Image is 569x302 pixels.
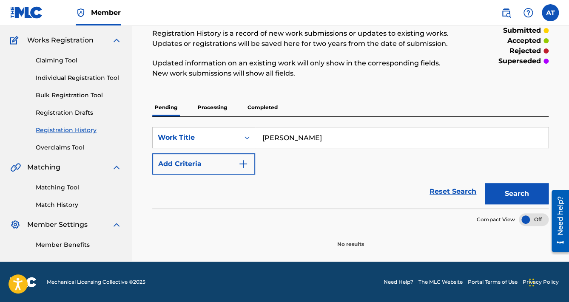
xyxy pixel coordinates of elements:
[468,278,518,286] a: Portal Terms of Use
[36,183,122,192] a: Matching Tool
[111,35,122,45] img: expand
[418,278,463,286] a: The MLC Website
[425,182,481,201] a: Reset Search
[152,58,458,79] p: Updated information on an existing work will only show in the corresponding fields. New work subm...
[245,99,280,116] p: Completed
[111,220,122,230] img: expand
[158,133,234,143] div: Work Title
[523,8,533,18] img: help
[477,216,515,223] span: Compact View
[36,200,122,209] a: Match History
[523,278,559,286] a: Privacy Policy
[10,277,37,287] img: logo
[27,220,88,230] span: Member Settings
[509,46,541,56] p: rejected
[195,99,230,116] p: Processing
[76,8,86,18] img: Top Rightsholder
[36,143,122,152] a: Overclaims Tool
[36,108,122,117] a: Registration Drafts
[337,230,364,248] p: No results
[36,56,122,65] a: Claiming Tool
[542,4,559,21] div: User Menu
[501,8,511,18] img: search
[485,183,549,204] button: Search
[152,127,549,209] form: Search Form
[152,99,180,116] p: Pending
[152,28,458,49] p: Registration History is a record of new work submissions or updates to existing works. Updates or...
[526,261,569,302] iframe: Chat Widget
[545,186,569,255] iframe: Resource Center
[10,35,21,45] img: Works Registration
[36,91,122,100] a: Bulk Registration Tool
[111,162,122,172] img: expand
[36,240,122,249] a: Member Benefits
[10,6,43,19] img: MLC Logo
[36,126,122,135] a: Registration History
[498,4,515,21] a: Public Search
[27,35,94,45] span: Works Registration
[520,4,537,21] div: Help
[152,153,255,175] button: Add Criteria
[529,270,534,295] div: Drag
[27,162,60,172] span: Matching
[10,162,21,172] img: Matching
[238,159,248,169] img: 9d2ae6d4665cec9f34b9.svg
[10,220,20,230] img: Member Settings
[47,278,145,286] span: Mechanical Licensing Collective © 2025
[36,73,122,82] a: Individual Registration Tool
[91,8,121,17] span: Member
[498,56,541,66] p: superseded
[507,36,541,46] p: accepted
[503,25,541,36] p: submitted
[384,278,413,286] a: Need Help?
